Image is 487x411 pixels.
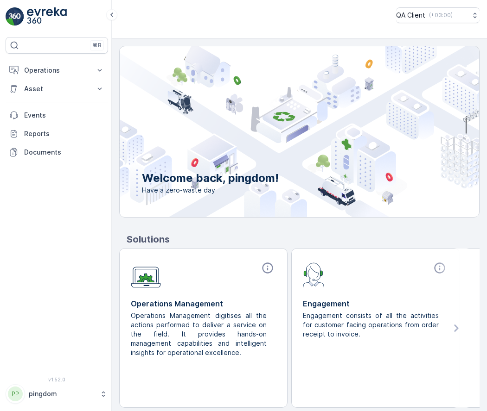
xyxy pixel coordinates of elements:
p: Reports [24,129,104,138]
p: Engagement consists of all the activities for customer facing operations from order receipt to in... [303,311,441,339]
p: Operations Management digitises all the actions performed to deliver a service on the field. It p... [131,311,269,357]
p: Solutions [127,232,480,246]
span: v 1.52.0 [6,377,108,382]
button: Operations [6,61,108,80]
img: logo [6,7,24,26]
p: Events [24,111,104,120]
img: module-icon [131,262,161,288]
p: ⌘B [92,42,102,49]
p: Operations [24,66,90,75]
p: Asset [24,84,90,93]
img: city illustration [78,46,479,217]
button: Asset [6,80,108,98]
p: Documents [24,148,104,157]
p: ( +03:00 ) [429,12,453,19]
img: logo_light-DOdMpM7g.png [27,7,67,26]
a: Documents [6,143,108,162]
a: Events [6,106,108,125]
p: Operations Management [131,298,276,309]
a: Reports [6,125,108,143]
p: Welcome back, pingdom! [142,171,279,186]
button: PPpingdom [6,384,108,404]
span: Have a zero-waste day [142,186,279,195]
p: pingdom [29,389,95,399]
button: QA Client(+03:00) [396,7,480,23]
p: Engagement [303,298,448,309]
div: PP [8,386,23,401]
img: module-icon [303,262,325,287]
p: QA Client [396,11,425,20]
